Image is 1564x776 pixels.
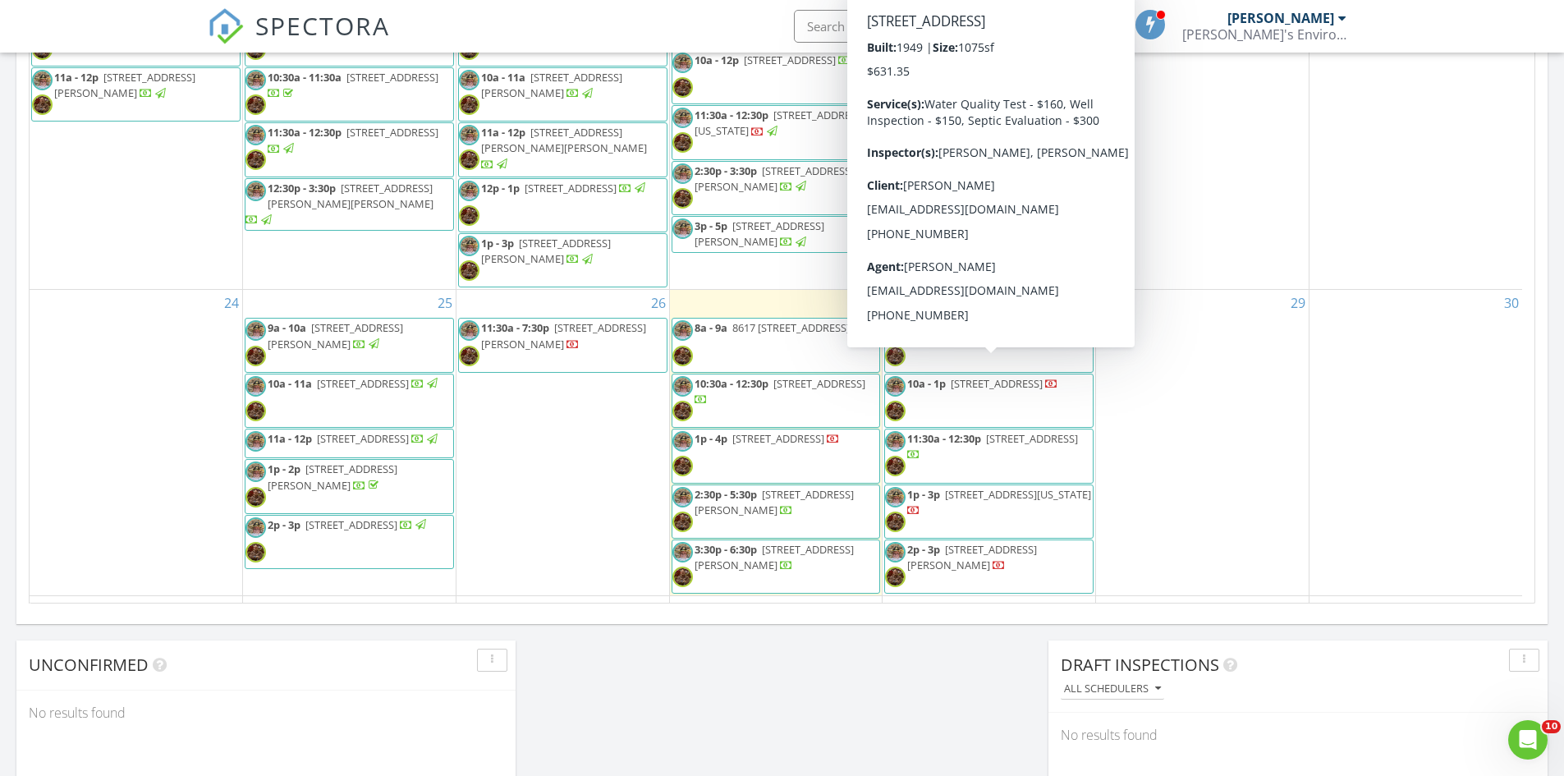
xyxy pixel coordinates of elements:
a: 3:30p - 6:30p [STREET_ADDRESS][PERSON_NAME] [695,542,854,572]
span: [STREET_ADDRESS][PERSON_NAME] [268,320,403,351]
td: Go to August 27, 2025 [669,290,883,596]
img: img_2390.jpeg [459,236,479,256]
span: [STREET_ADDRESS] [317,376,409,391]
a: 11:30a - 12:30p [STREET_ADDRESS][US_STATE] [672,105,881,159]
span: 10a - 11a [481,70,525,85]
span: 11:30a - 7:30p [481,320,549,335]
img: img_2390.jpeg [459,181,479,201]
a: 11a - 12p [STREET_ADDRESS][PERSON_NAME][PERSON_NAME] [458,122,667,177]
span: 3p - 5p [695,218,727,233]
img: mcb_portrait.jpg [672,132,693,153]
td: Go to September 2, 2025 [456,596,669,650]
a: Go to August 27, 2025 [860,290,882,316]
span: 11:30a - 12:30p [268,125,342,140]
a: Go to August 31, 2025 [221,596,242,622]
img: mcb_portrait.jpg [459,346,479,366]
a: 2:30p - 3:30p [STREET_ADDRESS][PERSON_NAME] [672,161,881,215]
span: 2:30p - 5:30p [695,487,757,502]
span: 1p - 3p [907,487,940,502]
span: Unconfirmed [29,654,149,676]
img: img_2390.jpeg [885,431,906,452]
a: 12:30p - 3:30p [STREET_ADDRESS] [884,122,1094,177]
img: img_2390.jpeg [885,320,906,341]
a: 8a - 9a 8617 [STREET_ADDRESS] [695,320,865,335]
img: mcb_portrait.jpg [885,567,906,587]
span: [STREET_ADDRESS][US_STATE] [945,487,1091,502]
img: img_2390.jpeg [885,236,906,256]
a: 1p - 2p [STREET_ADDRESS][PERSON_NAME] [268,461,397,492]
span: [STREET_ADDRESS][PERSON_NAME] [907,236,1037,266]
span: [STREET_ADDRESS] [951,376,1043,391]
span: 11a - 12p [54,70,99,85]
span: [STREET_ADDRESS][PERSON_NAME] [54,70,195,100]
span: 10a - 12p [695,53,739,67]
td: Go to August 25, 2025 [243,290,456,596]
a: 11a - 12p [STREET_ADDRESS][PERSON_NAME] [54,70,195,100]
a: 11a - 12p [STREET_ADDRESS] [268,431,440,446]
span: 10:30a - 12:30p [695,376,768,391]
a: 12:30p - 3:30p [STREET_ADDRESS] [907,125,1072,155]
a: 10a - 11a [STREET_ADDRESS][PERSON_NAME] [458,67,667,122]
span: [STREET_ADDRESS] [525,181,617,195]
td: Go to August 31, 2025 [30,596,243,650]
span: [STREET_ADDRESS][US_STATE] [695,108,865,138]
span: [STREET_ADDRESS] [956,70,1048,85]
td: Go to August 30, 2025 [1309,290,1522,596]
span: 10a - 11a [907,70,952,85]
a: 2p - 3p [STREET_ADDRESS][PERSON_NAME][PERSON_NAME] [907,181,1073,227]
img: img_2390.jpeg [245,517,266,538]
a: 3p - 5p [STREET_ADDRESS][PERSON_NAME] [672,216,881,253]
td: Go to September 6, 2025 [1309,596,1522,650]
a: 11:30a - 7:30p [STREET_ADDRESS][PERSON_NAME] [458,318,667,372]
img: img_2390.jpeg [672,163,693,184]
a: 10a - 1p [STREET_ADDRESS] [907,376,1058,391]
img: mcb_portrait.jpg [245,346,266,366]
span: [STREET_ADDRESS][PERSON_NAME][PERSON_NAME] [481,125,647,155]
div: All schedulers [1064,683,1161,695]
span: [STREET_ADDRESS] [346,125,438,140]
img: mcb_portrait.jpg [245,401,266,421]
td: Go to September 5, 2025 [1096,596,1309,650]
a: Go to September 2, 2025 [655,596,669,622]
span: [STREET_ADDRESS][PERSON_NAME] [907,542,1037,572]
img: mcb_portrait.jpg [245,487,266,507]
span: [STREET_ADDRESS] [951,320,1043,335]
span: [STREET_ADDRESS] [773,376,865,391]
a: 10a - 11a [STREET_ADDRESS] [268,376,440,391]
a: Go to August 26, 2025 [648,290,669,316]
a: 9a - 10a [STREET_ADDRESS][PERSON_NAME] [245,318,454,372]
span: 1p - 4p [695,431,727,446]
span: 2:30p - 3:30p [695,163,757,178]
a: Go to August 29, 2025 [1287,290,1309,316]
a: 2p - 3p [STREET_ADDRESS] [268,517,429,532]
a: 11:30a - 12:30p [STREET_ADDRESS] [268,125,438,155]
a: Go to August 28, 2025 [1074,290,1095,316]
span: 8a - 9a [695,320,727,335]
img: mcb_portrait.jpg [672,188,693,209]
span: 10:30a - 11:30a [268,70,342,85]
a: Go to September 4, 2025 [1081,596,1095,622]
a: Go to September 6, 2025 [1508,596,1522,622]
span: [STREET_ADDRESS] [305,517,397,532]
img: mcb_portrait.jpg [459,205,479,226]
a: 1p - 3p [STREET_ADDRESS][PERSON_NAME] [481,236,611,266]
a: 9a - 11a [STREET_ADDRESS] [907,320,1058,335]
a: 10:30a - 12:30p [STREET_ADDRESS] [695,376,865,406]
img: mcb_portrait.jpg [885,205,906,226]
a: Go to September 3, 2025 [868,596,882,622]
a: 10a - 1p [STREET_ADDRESS] [884,374,1094,428]
img: img_2390.jpeg [885,125,906,145]
a: 12:30p - 3:30p [STREET_ADDRESS][PERSON_NAME][PERSON_NAME] [245,181,433,227]
iframe: Intercom live chat [1508,720,1548,760]
a: 3:30p - 6:30p [STREET_ADDRESS][PERSON_NAME] [672,540,881,594]
span: 11:30a - 12:30p [907,431,981,446]
a: 2p - 3p [STREET_ADDRESS][PERSON_NAME] [884,540,1094,594]
td: Go to September 4, 2025 [883,596,1096,650]
img: img_2390.jpeg [672,487,693,507]
img: mcb_portrait.jpg [672,456,693,476]
span: [STREET_ADDRESS][PERSON_NAME] [268,461,397,492]
div: No results found [1048,713,1548,757]
span: [STREET_ADDRESS] [346,70,438,85]
a: 11a - 12p [STREET_ADDRESS][PERSON_NAME][PERSON_NAME] [481,125,647,171]
img: img_2390.jpeg [672,108,693,128]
